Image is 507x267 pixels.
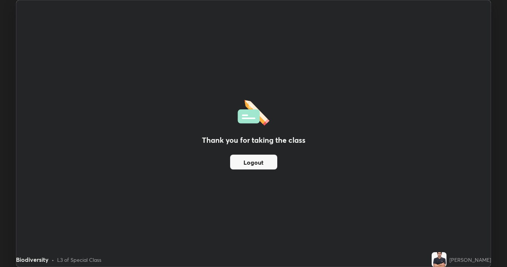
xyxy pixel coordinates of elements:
[230,155,277,169] button: Logout
[52,256,54,264] div: •
[57,256,101,264] div: L3 of Special Class
[449,256,491,264] div: [PERSON_NAME]
[238,98,269,126] img: offlineFeedback.1438e8b3.svg
[432,252,447,267] img: 2fec1a48125546c298987ccd91524ada.jpg
[202,135,305,146] h2: Thank you for taking the class
[16,255,49,264] div: Biodiversity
